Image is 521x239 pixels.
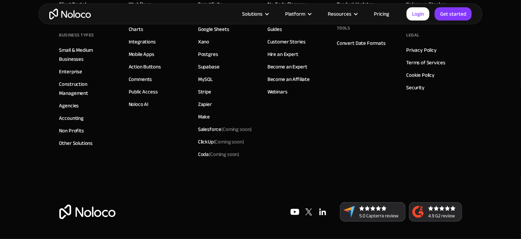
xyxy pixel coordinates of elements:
[198,50,218,59] a: Postgres
[198,125,252,134] div: Salesforce
[198,87,211,96] a: Stripe
[267,75,310,84] a: Become an Affiliate
[328,9,351,18] div: Resources
[59,30,94,40] div: BUSINESS TYPES
[406,83,425,92] a: Security
[267,25,282,34] a: Guides
[129,37,156,46] a: Integrations
[198,137,244,146] div: ClickUp
[59,67,83,76] a: Enterprise
[337,23,350,33] div: Tools
[198,112,210,121] a: Make
[221,124,252,134] span: (Coming soon)
[233,9,276,18] div: Solutions
[198,75,213,84] a: MySQL
[59,80,115,98] a: Construction Management
[214,137,244,147] span: (Coming soon)
[267,87,288,96] a: Webinars
[59,126,84,135] a: Non Profits
[406,58,445,67] a: Terms of Services
[59,139,93,148] a: Other Solutions
[198,25,229,34] a: Google Sheets
[365,9,398,18] a: Pricing
[129,62,161,71] a: Action Buttons
[407,7,429,20] a: Login
[435,7,472,20] a: Get started
[49,9,91,19] a: home
[198,62,220,71] a: Supabase
[406,71,435,80] a: Cookie Policy
[276,9,319,18] div: Platform
[59,114,84,123] a: Accounting
[198,150,239,159] div: Coda
[59,101,79,110] a: Agencies
[406,46,437,55] a: Privacy Policy
[337,39,386,48] a: Convert Date Formats
[59,46,115,64] a: Small & Medium Businesses
[198,100,212,109] a: Zapier
[319,9,365,18] div: Resources
[129,100,149,109] a: Noloco AI
[129,25,143,34] a: Charts
[129,75,152,84] a: Comments
[285,9,305,18] div: Platform
[406,30,419,40] div: Legal
[198,37,209,46] a: Xano
[267,37,306,46] a: Customer Stories
[242,9,263,18] div: Solutions
[267,62,307,71] a: Become an Expert
[209,149,239,159] span: (Coming soon)
[267,50,298,59] a: Hire an Expert
[129,50,154,59] a: Mobile Apps
[129,87,158,96] a: Public Access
